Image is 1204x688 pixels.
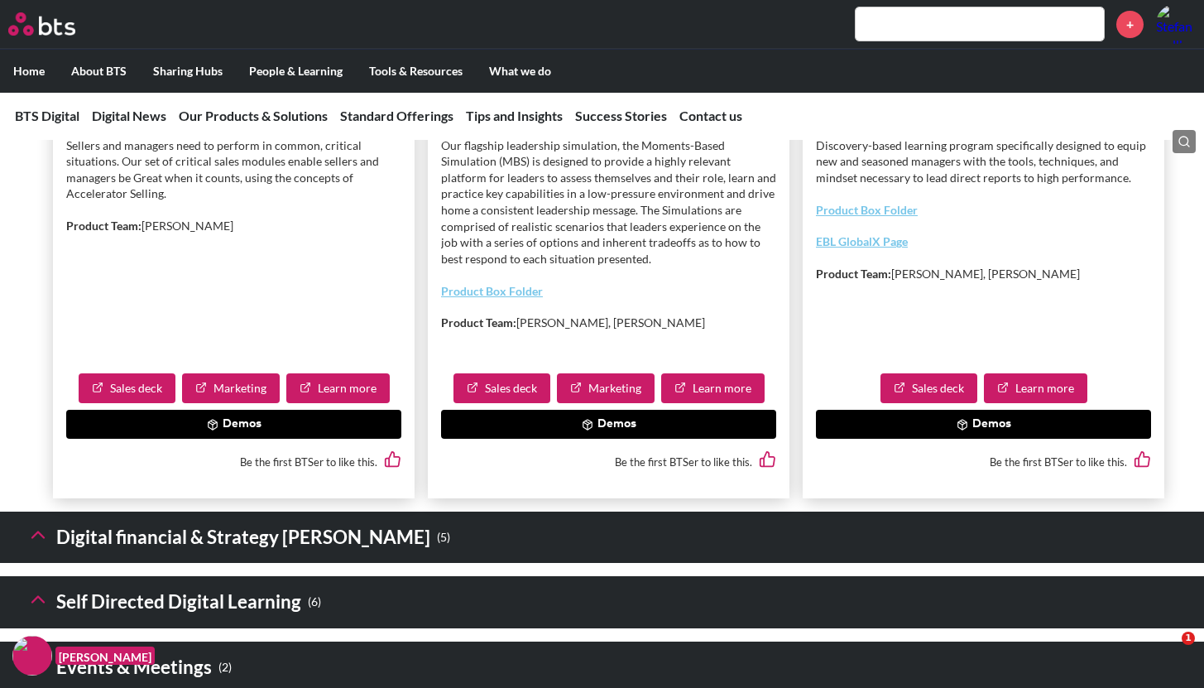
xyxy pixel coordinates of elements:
[8,12,106,36] a: Go home
[441,315,776,331] p: [PERSON_NAME], [PERSON_NAME]
[236,50,356,93] label: People & Learning
[816,410,1151,440] button: Demos
[816,203,918,217] a: Product Box Folder
[1156,4,1196,44] a: Profile
[437,527,450,549] small: ( 5 )
[179,108,328,123] a: Our Products & Solutions
[340,108,453,123] a: Standard Offerings
[140,50,236,93] label: Sharing Hubs
[816,266,1151,282] p: [PERSON_NAME], [PERSON_NAME]
[476,50,564,93] label: What we do
[1182,632,1195,645] span: 1
[218,657,232,679] small: ( 2 )
[679,108,742,123] a: Contact us
[880,373,977,403] a: Sales deck
[441,284,543,298] a: Product Box Folder
[816,267,891,281] strong: Product Team:
[466,108,563,123] a: Tips and Insights
[15,108,79,123] a: BTS Digital
[66,439,401,484] div: Be the first BTSer to like this.
[55,647,155,666] figcaption: [PERSON_NAME]
[66,410,401,440] button: Demos
[453,373,550,403] a: Sales deck
[66,219,142,233] strong: Product Team:
[1156,4,1196,44] img: Stefan Hellberg
[441,410,776,440] button: Demos
[8,12,75,36] img: BTS Logo
[182,373,280,403] a: Marketing
[557,373,655,403] a: Marketing
[441,439,776,484] div: Be the first BTSer to like this.
[441,137,776,267] p: Our flagship leadership simulation, the Moments-Based Simulation (MBS) is designed to provide a h...
[816,234,908,248] a: EBL GlobalX Page
[66,218,401,234] p: [PERSON_NAME]
[308,591,321,613] small: ( 6 )
[575,108,667,123] a: Success Stories
[816,137,1151,186] p: Discovery-based learning program specifically designed to equip new and seasoned managers with th...
[286,373,390,403] a: Learn more
[441,315,516,330] strong: Product Team:
[79,373,175,403] a: Sales deck
[58,50,140,93] label: About BTS
[1116,11,1144,38] a: +
[26,585,321,620] h3: Self Directed Digital Learning
[12,636,52,676] img: F
[816,439,1151,484] div: Be the first BTSer to like this.
[26,520,450,556] h3: Digital financial & Strategy [PERSON_NAME]
[1148,632,1187,671] iframe: Intercom live chat
[984,373,1087,403] a: Learn more
[356,50,476,93] label: Tools & Resources
[92,108,166,123] a: Digital News
[66,137,401,202] p: Sellers and managers need to perform in common, critical situations. Our set of critical sales mo...
[661,373,765,403] a: Learn more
